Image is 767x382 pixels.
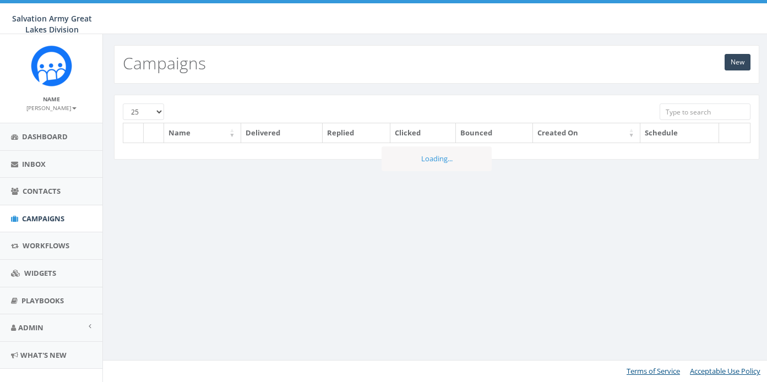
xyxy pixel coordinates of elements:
[22,132,68,141] span: Dashboard
[26,104,77,112] small: [PERSON_NAME]
[627,366,680,376] a: Terms of Service
[164,123,241,143] th: Name
[21,296,64,305] span: Playbooks
[23,186,61,196] span: Contacts
[12,13,92,35] span: Salvation Army Great Lakes Division
[43,95,60,103] small: Name
[533,123,640,143] th: Created On
[23,241,69,250] span: Workflows
[725,54,750,70] a: New
[640,123,719,143] th: Schedule
[22,214,64,223] span: Campaigns
[24,268,56,278] span: Widgets
[123,54,206,72] h2: Campaigns
[26,102,77,112] a: [PERSON_NAME]
[18,323,43,332] span: Admin
[382,146,492,171] div: Loading...
[456,123,533,143] th: Bounced
[31,45,72,86] img: Rally_Corp_Icon_1.png
[323,123,390,143] th: Replied
[390,123,456,143] th: Clicked
[20,350,67,360] span: What's New
[660,103,750,120] input: Type to search
[690,366,760,376] a: Acceptable Use Policy
[22,159,46,169] span: Inbox
[241,123,323,143] th: Delivered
